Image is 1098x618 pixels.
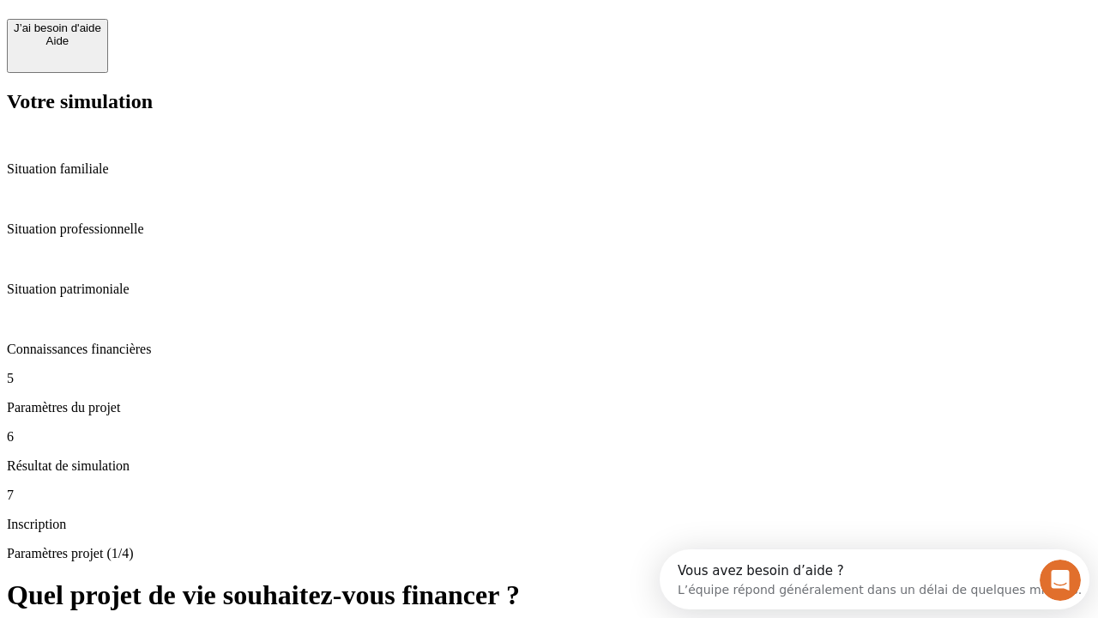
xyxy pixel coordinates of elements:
[18,28,422,46] div: L’équipe répond généralement dans un délai de quelques minutes.
[14,34,101,47] div: Aide
[18,15,422,28] div: Vous avez besoin d’aide ?
[7,579,1091,611] h1: Quel projet de vie souhaitez-vous financer ?
[7,458,1091,474] p: Résultat de simulation
[7,342,1091,357] p: Connaissances financières
[7,90,1091,113] h2: Votre simulation
[14,21,101,34] div: J’ai besoin d'aide
[7,19,108,73] button: J’ai besoin d'aideAide
[660,549,1089,609] iframe: Intercom live chat discovery launcher
[7,161,1091,177] p: Situation familiale
[7,282,1091,297] p: Situation patrimoniale
[7,517,1091,532] p: Inscription
[7,546,1091,561] p: Paramètres projet (1/4)
[7,7,473,54] div: Ouvrir le Messenger Intercom
[7,488,1091,503] p: 7
[7,371,1091,386] p: 5
[7,221,1091,237] p: Situation professionnelle
[7,400,1091,415] p: Paramètres du projet
[1040,560,1081,601] iframe: Intercom live chat
[7,429,1091,445] p: 6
